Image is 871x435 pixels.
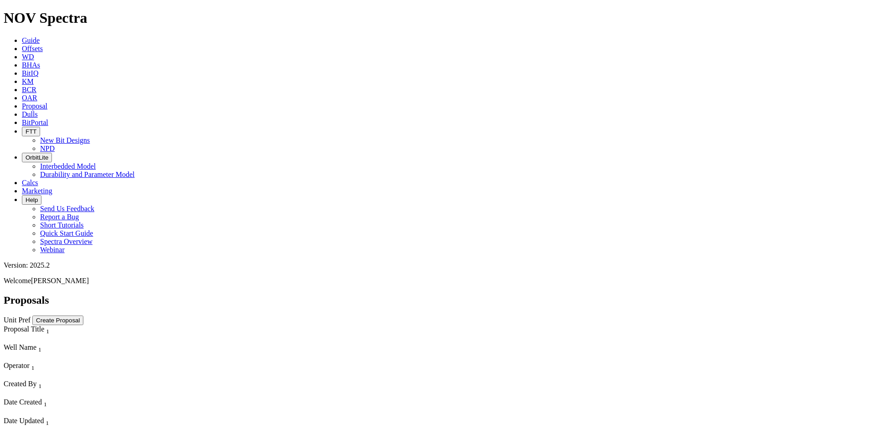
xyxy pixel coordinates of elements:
a: WD [22,53,34,61]
span: Well Name [4,343,36,351]
div: Sort None [4,343,142,362]
button: FTT [22,127,40,136]
sub: 1 [38,346,41,353]
a: Send Us Feedback [40,205,94,212]
div: Created By Sort None [4,380,142,390]
span: Sort None [46,325,49,333]
span: Proposal Title [4,325,44,333]
h1: NOV Spectra [4,10,867,26]
a: Quick Start Guide [40,229,93,237]
button: OrbitLite [22,153,52,162]
div: Proposal Title Sort None [4,325,142,335]
a: New Bit Designs [40,136,90,144]
div: Column Menu [4,409,142,417]
span: Sort None [38,343,41,351]
sub: 1 [31,364,35,371]
a: Short Tutorials [40,221,84,229]
a: Durability and Parameter Model [40,171,135,178]
div: Sort None [4,380,142,398]
sub: 1 [46,419,49,426]
div: Sort None [4,417,142,435]
a: Dulls [22,110,38,118]
sub: 1 [46,328,49,335]
span: Sort None [38,380,41,388]
a: Spectra Overview [40,238,92,245]
span: [PERSON_NAME] [31,277,89,285]
span: Date Updated [4,417,44,425]
div: Well Name Sort None [4,343,142,353]
a: Unit Pref [4,316,31,324]
a: BHAs [22,61,40,69]
a: Report a Bug [40,213,79,221]
a: Interbedded Model [40,162,96,170]
a: Marketing [22,187,52,195]
a: OAR [22,94,37,102]
a: Guide [22,36,40,44]
span: Help [26,197,38,203]
a: BitIQ [22,69,38,77]
span: Sort None [44,398,47,406]
a: BitPortal [22,119,48,126]
h2: Proposals [4,294,867,306]
span: Created By [4,380,36,388]
a: Proposal [22,102,47,110]
a: NPD [40,145,55,152]
div: Column Menu [4,372,142,380]
div: Operator Sort None [4,362,142,372]
a: Webinar [40,246,65,254]
span: FTT [26,128,36,135]
sub: 1 [44,401,47,408]
p: Welcome [4,277,867,285]
span: Operator [4,362,30,369]
span: Sort None [31,362,35,369]
div: Version: 2025.2 [4,261,867,269]
button: Help [22,195,41,205]
div: Column Menu [4,353,142,362]
div: Column Menu [4,427,142,435]
button: Create Proposal [32,316,83,325]
a: Calcs [22,179,38,186]
span: OrbitLite [26,154,48,161]
span: Sort None [46,417,49,425]
div: Date Updated Sort None [4,417,142,427]
div: Sort None [4,398,142,416]
div: Column Menu [4,335,142,343]
a: Offsets [22,45,43,52]
div: Column Menu [4,390,142,398]
div: Sort None [4,325,142,343]
sub: 1 [38,383,41,389]
div: Date Created Sort None [4,398,142,408]
a: KM [22,78,34,85]
a: BCR [22,86,36,93]
span: Date Created [4,398,42,406]
div: Sort None [4,362,142,380]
